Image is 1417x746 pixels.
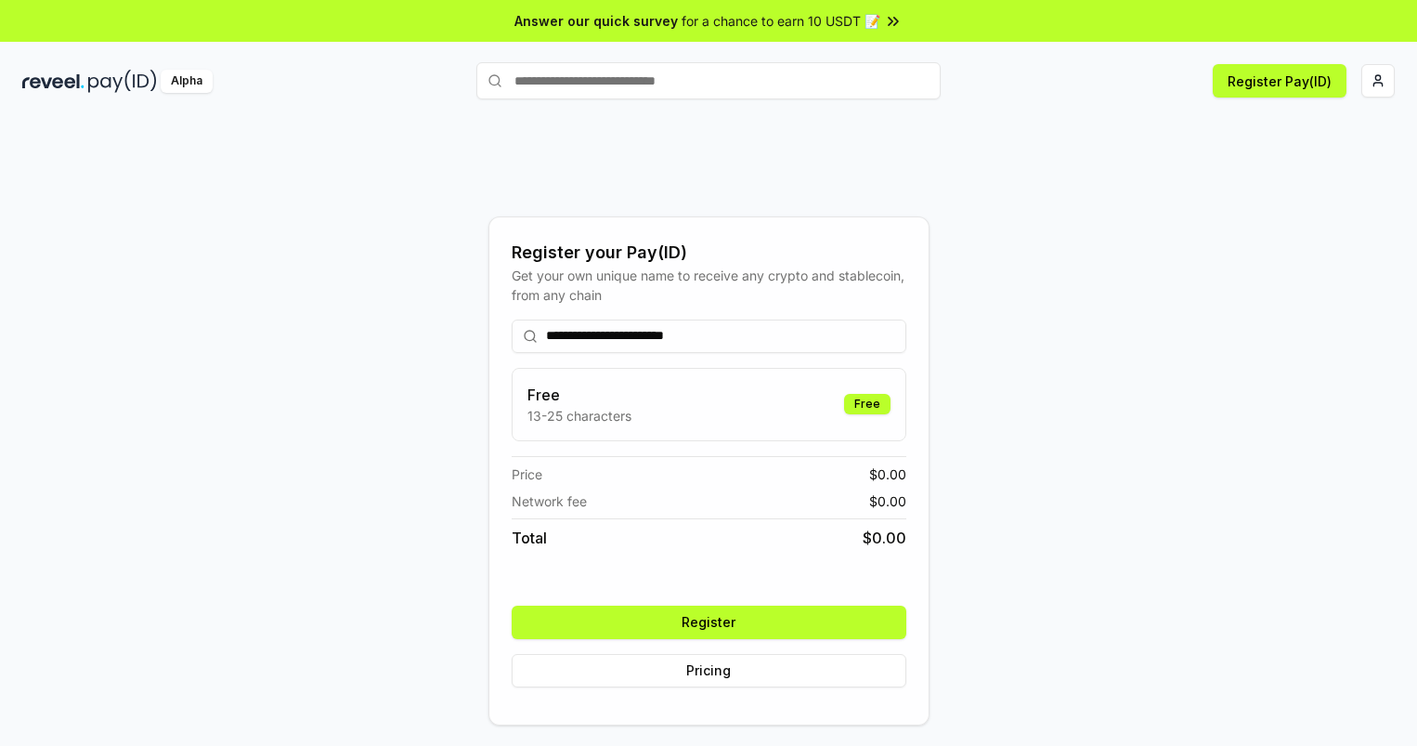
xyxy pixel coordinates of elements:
[869,491,906,511] span: $ 0.00
[88,70,157,93] img: pay_id
[22,70,84,93] img: reveel_dark
[512,654,906,687] button: Pricing
[161,70,213,93] div: Alpha
[512,240,906,266] div: Register your Pay(ID)
[869,465,906,484] span: $ 0.00
[527,406,631,425] p: 13-25 characters
[512,491,587,511] span: Network fee
[527,384,631,406] h3: Free
[863,527,906,549] span: $ 0.00
[512,465,542,484] span: Price
[682,11,880,31] span: for a chance to earn 10 USDT 📝
[1213,64,1346,98] button: Register Pay(ID)
[844,394,890,414] div: Free
[512,606,906,639] button: Register
[514,11,678,31] span: Answer our quick survey
[512,527,547,549] span: Total
[512,266,906,305] div: Get your own unique name to receive any crypto and stablecoin, from any chain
